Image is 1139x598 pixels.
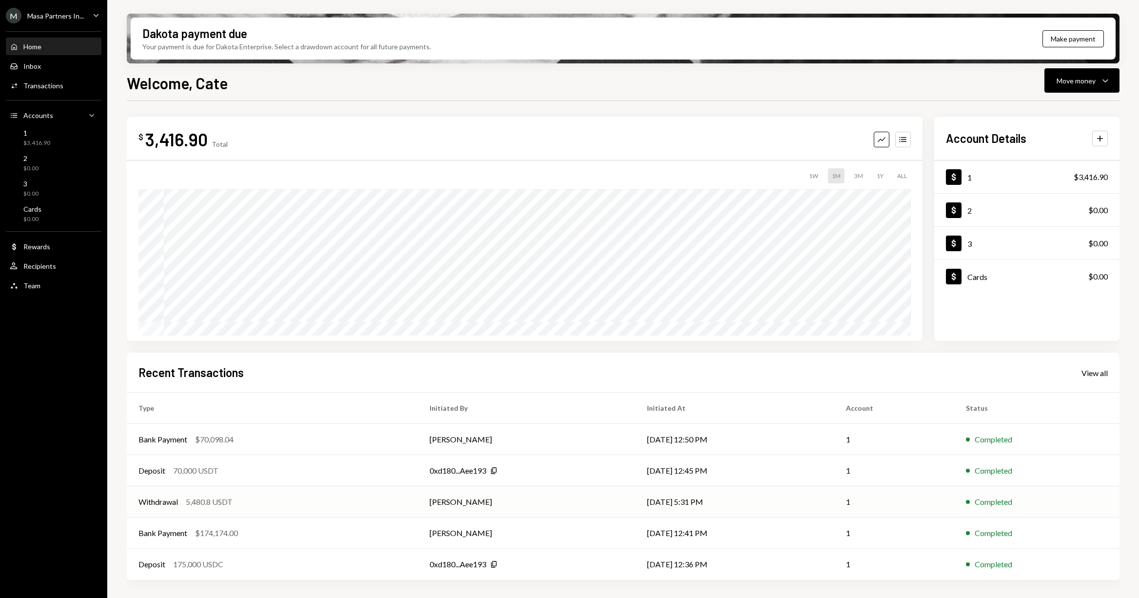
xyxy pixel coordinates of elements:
div: ALL [893,168,911,183]
div: Transactions [23,81,63,90]
td: [PERSON_NAME] [418,486,635,518]
a: 1$3,416.90 [6,126,101,149]
div: Deposit [138,558,165,570]
div: $0.00 [1088,271,1108,282]
div: 1 [967,173,972,182]
div: 175,000 USDC [173,558,223,570]
div: $3,416.90 [23,139,50,147]
a: 3$0.00 [934,227,1119,259]
th: Type [127,393,418,424]
div: Home [23,42,41,51]
div: Accounts [23,111,53,120]
a: Rewards [6,238,101,255]
td: [DATE] 5:31 PM [635,486,834,518]
div: Bank Payment [138,527,187,539]
div: 0xd180...Aee193 [430,465,486,477]
td: 1 [834,486,955,518]
td: 1 [834,518,955,549]
a: Inbox [6,57,101,75]
td: 1 [834,549,955,580]
div: Completed [975,527,1012,539]
div: Deposit [138,465,165,477]
div: Completed [975,434,1012,445]
div: View all [1081,368,1108,378]
a: View all [1081,367,1108,378]
div: 70,000 USDT [173,465,218,477]
a: Cards$0.00 [934,260,1119,293]
div: $0.00 [23,215,41,223]
div: $0.00 [23,190,39,198]
div: 3M [850,168,867,183]
td: [DATE] 12:45 PM [635,455,834,486]
div: Bank Payment [138,434,187,445]
div: Withdrawal [138,496,178,508]
a: Cards$0.00 [6,202,101,225]
td: [DATE] 12:36 PM [635,549,834,580]
td: 1 [834,455,955,486]
div: Inbox [23,62,41,70]
h1: Welcome, Cate [127,73,228,93]
div: Cards [967,272,987,281]
td: [PERSON_NAME] [418,424,635,455]
div: $0.00 [23,164,39,173]
a: 3$0.00 [6,177,101,200]
td: 1 [834,424,955,455]
div: $ [138,132,143,142]
div: 1 [23,129,50,137]
div: 3 [967,239,972,248]
div: Move money [1057,76,1096,86]
a: 1$3,416.90 [934,160,1119,193]
button: Make payment [1042,30,1104,47]
div: Recipients [23,262,56,270]
a: 2$0.00 [6,151,101,175]
div: $0.00 [1088,238,1108,249]
th: Initiated By [418,393,635,424]
a: 2$0.00 [934,194,1119,226]
div: $0.00 [1088,204,1108,216]
div: 3,416.90 [145,128,208,150]
div: M [6,8,21,23]
th: Initiated At [635,393,834,424]
div: Masa Partners In... [27,12,84,20]
div: Team [23,281,40,290]
a: Home [6,38,101,55]
div: 1Y [873,168,887,183]
div: Total [212,140,228,148]
div: 1W [805,168,822,183]
div: Dakota payment due [142,25,247,41]
a: Recipients [6,257,101,275]
div: 3 [23,179,39,188]
div: 5,480.8 USDT [186,496,233,508]
div: Completed [975,558,1012,570]
a: Accounts [6,106,101,124]
td: [DATE] 12:41 PM [635,518,834,549]
div: $174,174.00 [195,527,238,539]
div: 0xd180...Aee193 [430,558,486,570]
button: Move money [1044,68,1119,93]
div: Completed [975,465,1012,477]
div: $70,098.04 [195,434,234,445]
div: 2 [967,206,972,215]
div: Cards [23,205,41,213]
th: Status [954,393,1119,424]
div: Completed [975,496,1012,508]
h2: Recent Transactions [138,364,244,380]
div: Your payment is due for Dakota Enterprise. Select a drawdown account for all future payments. [142,41,431,52]
td: [PERSON_NAME] [418,518,635,549]
h2: Account Details [946,130,1026,146]
td: [DATE] 12:50 PM [635,424,834,455]
div: 1M [828,168,844,183]
th: Account [834,393,955,424]
div: Rewards [23,242,50,251]
a: Team [6,277,101,294]
div: $3,416.90 [1074,171,1108,183]
a: Transactions [6,77,101,94]
div: 2 [23,154,39,162]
